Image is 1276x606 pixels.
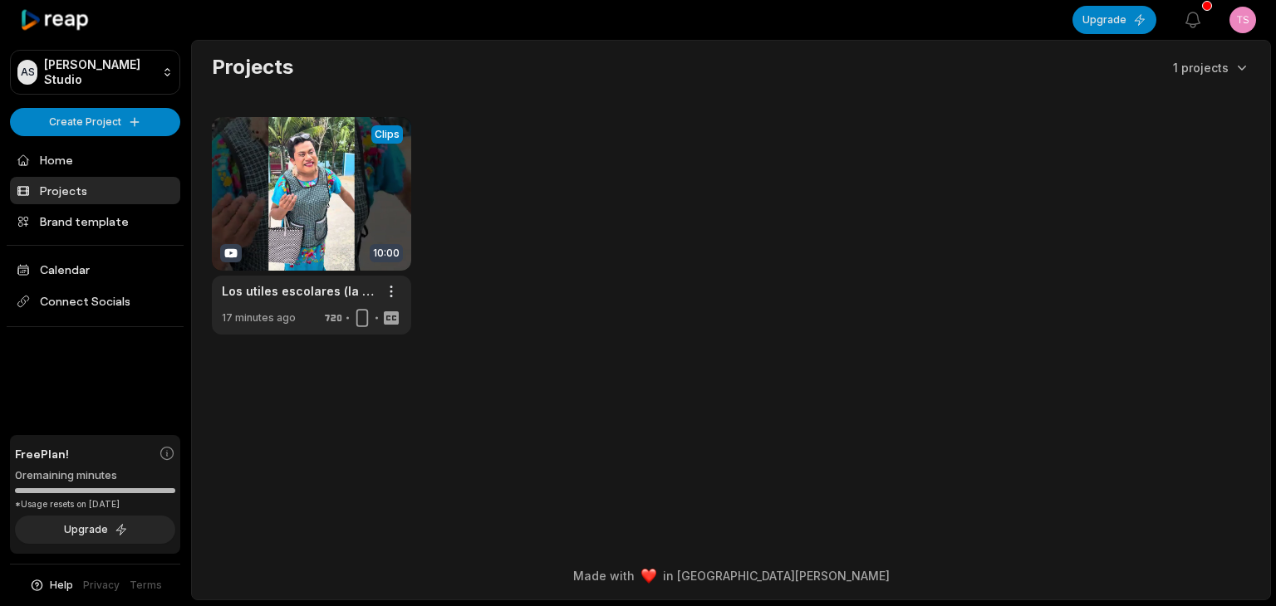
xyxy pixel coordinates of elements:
div: *Usage resets on [DATE] [15,498,175,511]
button: Upgrade [1072,6,1156,34]
span: Connect Socials [10,286,180,316]
div: AS [17,60,37,85]
a: Brand template [10,208,180,235]
button: Upgrade [15,516,175,544]
span: Help [50,578,73,593]
button: Create Project [10,108,180,136]
span: Free Plan! [15,445,69,462]
a: Calendar [10,256,180,283]
a: Home [10,146,180,173]
a: Privacy [83,578,120,593]
h2: Projects [212,54,293,81]
img: heart emoji [641,569,656,584]
div: 0 remaining minutes [15,467,175,484]
button: Help [29,578,73,593]
a: Projects [10,177,180,204]
p: [PERSON_NAME] Studio [44,57,155,87]
a: Los utiles escolares (la nopalera) [222,282,375,300]
a: Terms [130,578,162,593]
div: Made with in [GEOGRAPHIC_DATA][PERSON_NAME] [207,567,1255,584]
button: 1 projects [1173,59,1250,76]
